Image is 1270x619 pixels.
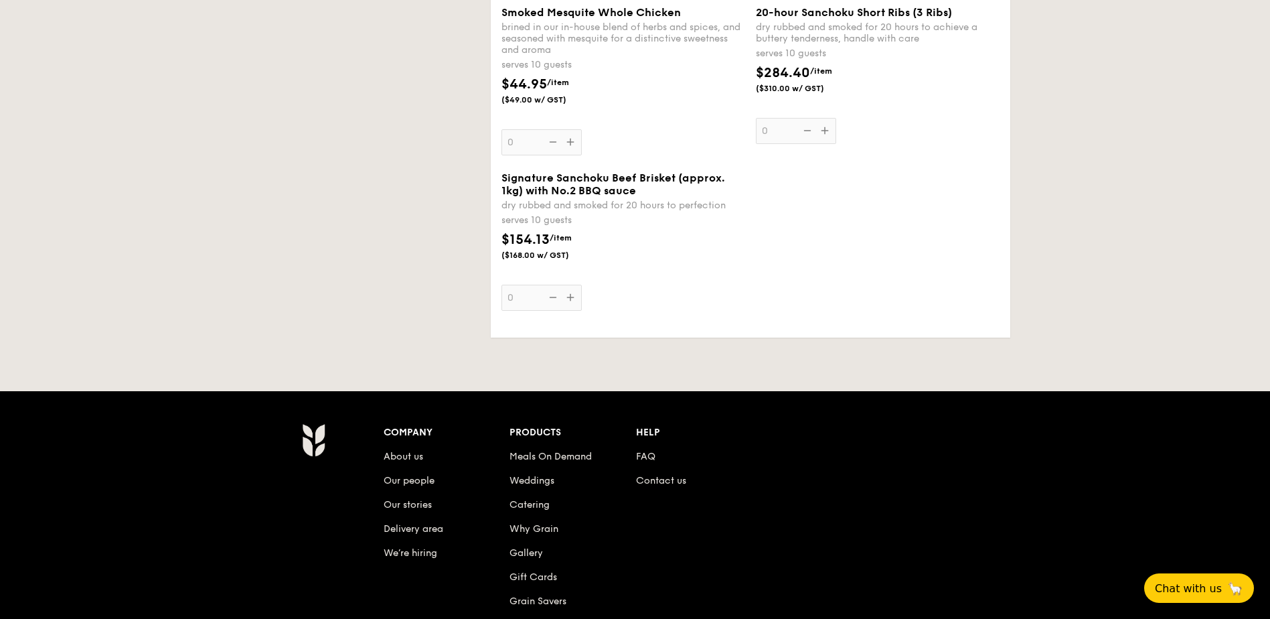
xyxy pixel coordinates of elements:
a: Our people [384,475,434,486]
span: $284.40 [756,65,810,81]
button: Chat with us🦙 [1144,573,1254,603]
div: serves 10 guests [756,47,1000,60]
a: About us [384,451,423,462]
span: 20-hour Sanchoku Short Ribs (3 Ribs) [756,6,952,19]
span: ($49.00 w/ GST) [501,94,592,105]
div: Help [636,423,763,442]
a: Meals On Demand [509,451,592,462]
span: $154.13 [501,232,550,248]
a: Gift Cards [509,571,557,583]
span: Smoked Mesquite Whole Chicken [501,6,681,19]
div: Company [384,423,510,442]
div: Products [509,423,636,442]
a: Gallery [509,547,543,559]
span: /item [810,66,832,76]
span: /item [547,78,569,87]
span: /item [550,233,572,243]
a: Weddings [509,475,554,486]
span: 🦙 [1227,581,1243,596]
div: dry rubbed and smoked for 20 hours to perfection [501,200,745,211]
span: Chat with us [1155,582,1222,595]
a: FAQ [636,451,655,462]
div: serves 10 guests [501,58,745,72]
div: dry rubbed and smoked for 20 hours to achieve a buttery tenderness, handle with care [756,21,1000,44]
img: AYc88T3wAAAABJRU5ErkJggg== [302,423,325,457]
span: Signature Sanchoku Beef Brisket (approx. 1kg) with No.2 BBQ sauce [501,171,725,197]
a: We’re hiring [384,547,437,559]
a: Grain Savers [509,596,566,607]
a: Catering [509,499,550,510]
div: brined in our in-house blend of herbs and spices, and seasoned with mesquite for a distinctive sw... [501,21,745,56]
a: Delivery area [384,523,443,535]
a: Why Grain [509,523,558,535]
a: Contact us [636,475,686,486]
span: ($168.00 w/ GST) [501,250,592,261]
span: $44.95 [501,76,547,92]
span: ($310.00 w/ GST) [756,83,847,94]
div: serves 10 guests [501,214,745,227]
a: Our stories [384,499,432,510]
